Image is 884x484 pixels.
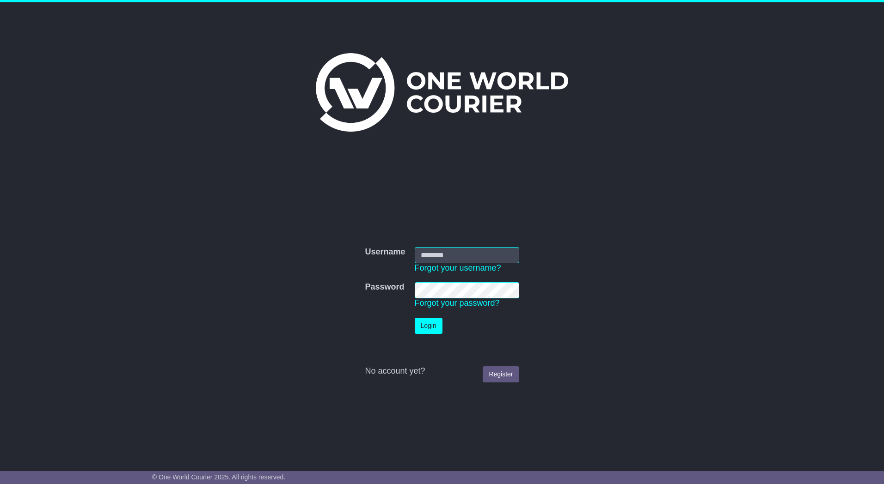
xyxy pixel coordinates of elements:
img: One World [316,53,568,132]
a: Forgot your password? [415,298,500,308]
a: Register [483,366,519,382]
span: © One World Courier 2025. All rights reserved. [152,473,286,481]
button: Login [415,318,442,334]
a: Forgot your username? [415,263,501,272]
div: No account yet? [365,366,519,376]
label: Username [365,247,405,257]
label: Password [365,282,404,292]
